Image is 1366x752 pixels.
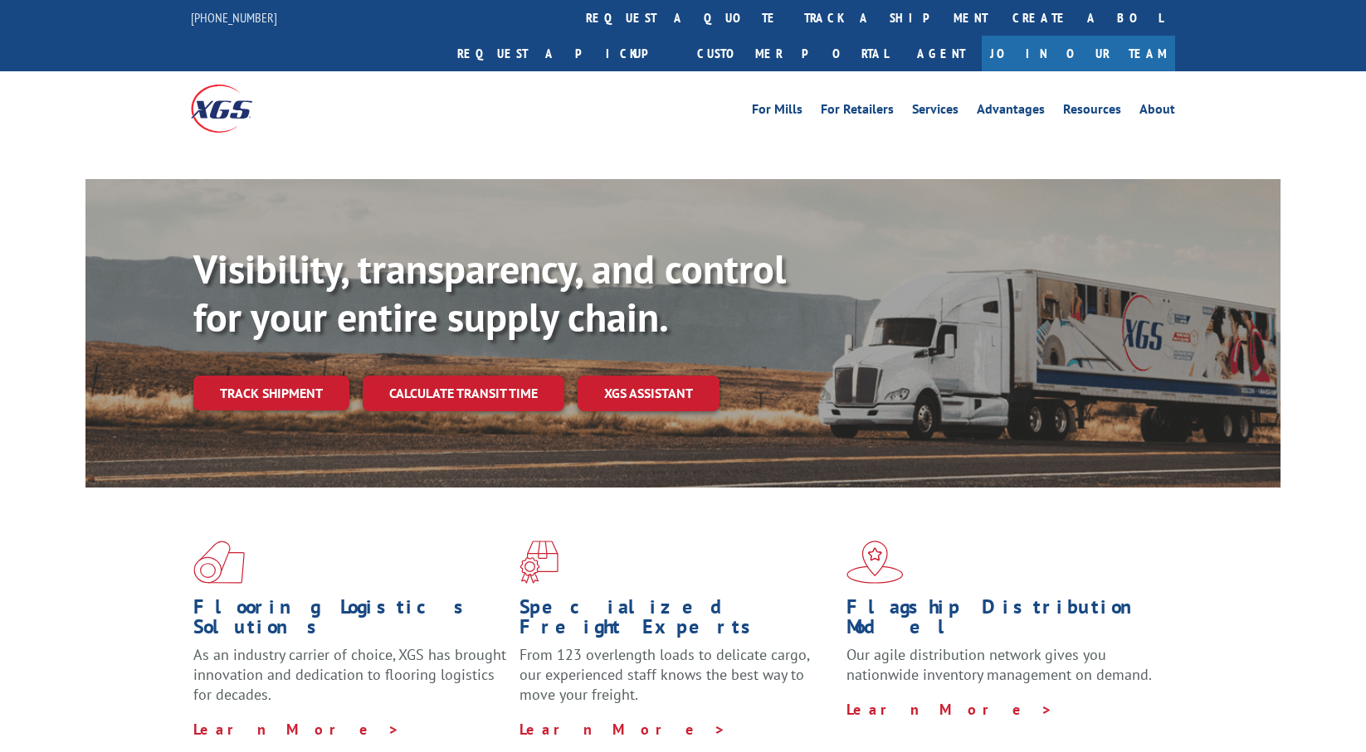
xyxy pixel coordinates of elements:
[520,541,559,584] img: xgs-icon-focused-on-flooring-red
[977,103,1045,121] a: Advantages
[1063,103,1121,121] a: Resources
[846,700,1053,719] a: Learn More >
[846,541,904,584] img: xgs-icon-flagship-distribution-model-red
[900,36,982,71] a: Agent
[846,597,1160,645] h1: Flagship Distribution Model
[982,36,1175,71] a: Join Our Team
[193,243,786,342] b: Visibility, transparency, and control for your entire supply chain.
[752,103,803,121] a: For Mills
[191,9,277,26] a: [PHONE_NUMBER]
[1139,103,1175,121] a: About
[578,376,720,411] a: XGS ASSISTANT
[445,36,685,71] a: Request a pickup
[193,645,506,704] span: As an industry carrier of choice, XGS has brought innovation and dedication to flooring logistics...
[821,103,894,121] a: For Retailers
[520,720,726,739] a: Learn More >
[912,103,959,121] a: Services
[363,376,564,411] a: Calculate transit time
[193,376,349,410] a: Track shipment
[193,597,507,645] h1: Flooring Logistics Solutions
[685,36,900,71] a: Customer Portal
[520,597,833,645] h1: Specialized Freight Experts
[846,645,1152,684] span: Our agile distribution network gives you nationwide inventory management on demand.
[193,541,245,584] img: xgs-icon-total-supply-chain-intelligence-red
[520,645,833,719] p: From 123 overlength loads to delicate cargo, our experienced staff knows the best way to move you...
[193,720,400,739] a: Learn More >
